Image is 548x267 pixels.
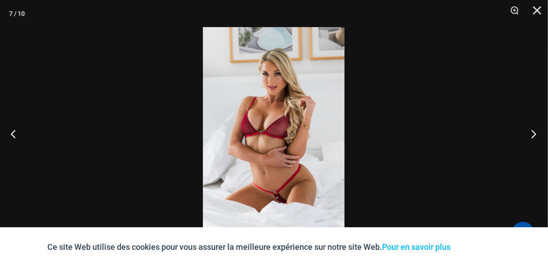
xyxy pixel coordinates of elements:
p: Ce site Web utilise des cookies pour vous assurer la meilleure expérience sur notre site Web. [48,240,451,254]
a: Pour en savoir plus [382,242,451,252]
button: Accepter [458,236,501,258]
img: Plaisirs coupables Rouge 1045 Soutien-gorge 689 Micro 05 [203,27,345,240]
button: Prochain [514,111,548,156]
div: 7 / 10 [9,7,25,20]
